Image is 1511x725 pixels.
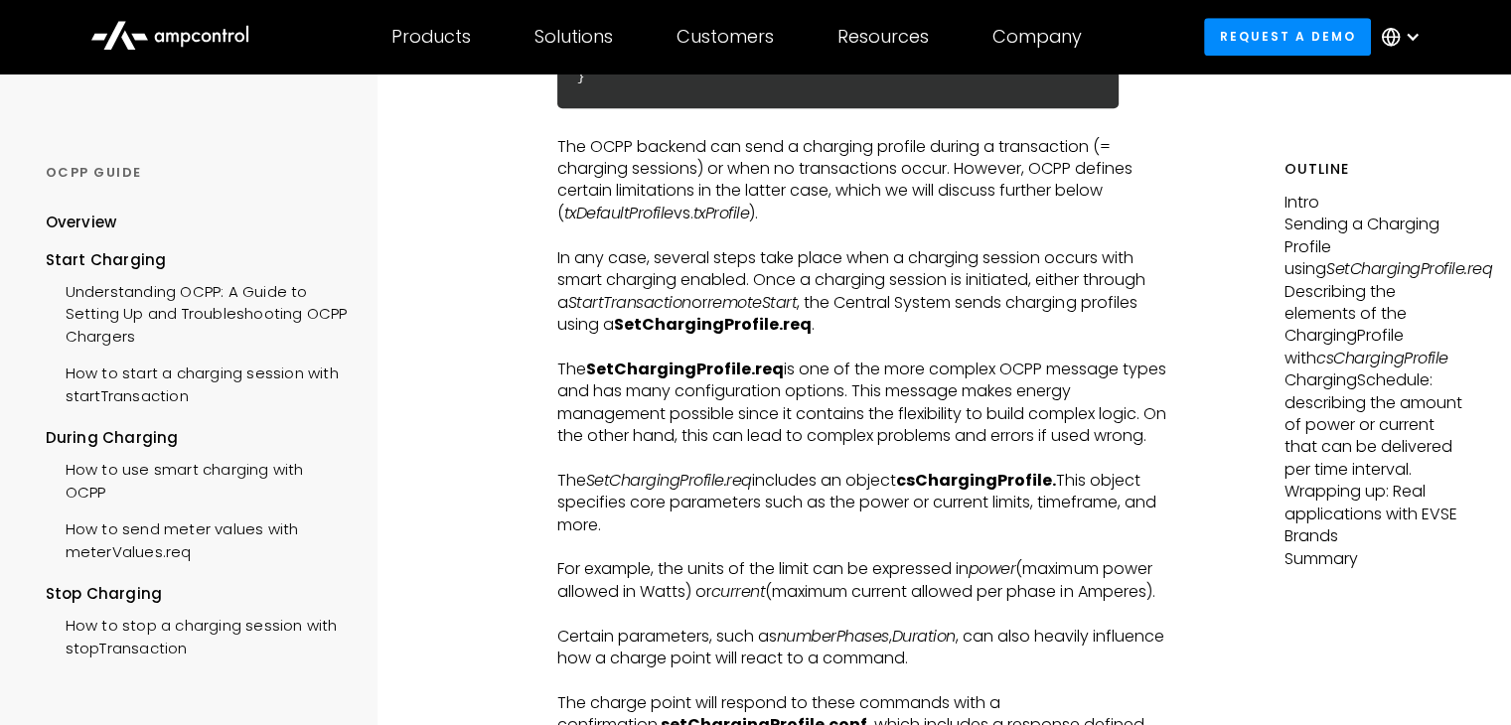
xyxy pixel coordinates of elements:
[557,136,1180,225] p: The OCPP backend can send a charging profile during a transaction (= charging sessions) or when n...
[557,224,1180,246] p: ‍
[992,26,1082,48] div: Company
[46,508,348,568] a: How to send meter values with meterValues.req
[837,26,929,48] div: Resources
[1284,481,1466,547] p: Wrapping up: Real applications with EVSE Brands
[46,449,348,508] a: How to use smart charging with OCPP
[1284,192,1466,214] p: Intro
[534,26,613,48] div: Solutions
[707,291,798,314] em: remoteStart
[557,603,1180,625] p: ‍
[896,469,1056,492] strong: csChargingProfile.
[969,557,1016,580] em: power
[1284,548,1466,570] p: Summary
[1316,347,1448,369] em: csChargingProfile
[46,605,348,664] a: How to stop a charging session with stopTransaction
[46,164,348,182] div: OCPP GUIDE
[557,113,1180,135] p: ‍
[391,26,471,48] div: Products
[557,470,1180,536] p: The includes an object This object specifies core parameters such as the power or current limits,...
[1204,18,1371,55] a: Request a demo
[677,26,774,48] div: Customers
[1326,257,1492,280] em: SetChargingProfile.req
[1284,369,1466,481] p: ChargingSchedule: describing the amount of power or current that can be delivered per time interval.
[1284,281,1466,370] p: Describing the elements of the ChargingProfile with
[46,583,348,605] div: Stop Charging
[711,580,766,603] em: current
[557,558,1180,603] p: For example, the units of the limit can be expressed in (maximum power allowed in Watts) or (maxi...
[564,202,674,224] em: txDefaultProfile
[586,469,752,492] em: SetChargingProfile.req
[693,202,750,224] em: txProfile
[557,247,1180,337] p: In any case, several steps take place when a charging session occurs with smart charging enabled....
[557,669,1180,691] p: ‍
[892,625,956,648] em: Duration
[557,447,1180,469] p: ‍
[557,336,1180,358] p: ‍
[1284,214,1466,280] p: Sending a Charging Profile using
[557,359,1180,448] p: The is one of the more complex OCPP message types and has many configuration options. This messag...
[568,291,691,314] em: StartTransaction
[46,249,348,271] div: Start Charging
[46,353,348,412] a: How to start a charging session with startTransaction
[557,536,1180,558] p: ‍
[777,625,889,648] em: numberPhases
[586,358,784,380] strong: SetChargingProfile.req
[46,212,117,248] a: Overview
[557,626,1180,670] p: Certain parameters, such as , , can also heavily influence how a charge point will react to a com...
[46,212,117,233] div: Overview
[614,313,812,336] strong: SetChargingProfile.req
[46,271,348,353] a: Understanding OCPP: A Guide to Setting Up and Troubleshooting OCPP Chargers
[46,427,348,449] div: During Charging
[1284,159,1466,180] h5: Outline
